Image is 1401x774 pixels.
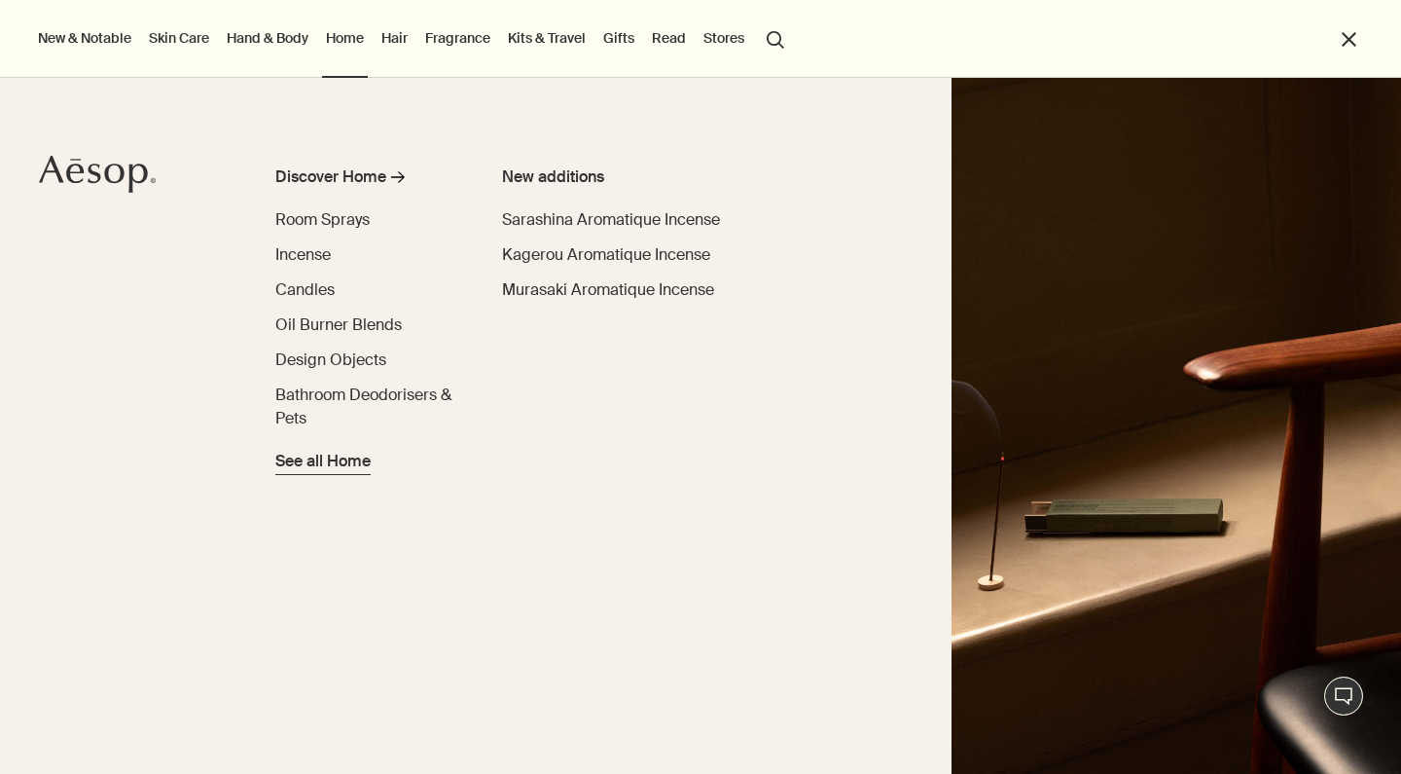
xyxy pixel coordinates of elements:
[275,209,370,230] span: Room Sprays
[599,25,638,51] a: Gifts
[504,25,590,51] a: Kits & Travel
[700,25,748,51] button: Stores
[275,442,371,473] a: See all Home
[322,25,368,51] a: Home
[39,155,156,194] svg: Aesop
[34,150,161,203] a: Aesop
[34,25,135,51] button: New & Notable
[275,278,335,302] a: Candles
[275,314,402,335] span: Oil Burner Blends
[275,385,451,428] span: Bathroom Deodorisers & Pets
[1324,677,1363,716] button: Live Assistance
[502,208,720,232] a: Sarashina Aromatique Incense
[502,209,720,230] span: Sarashina Aromatique Incense
[275,166,459,197] a: Discover Home
[952,78,1401,774] img: Warmly lit room containing lamp and mid-century furniture.
[502,243,710,267] a: Kagerou Aromatique Incense
[275,350,386,370] span: Design Objects
[648,25,690,51] a: Read
[275,166,386,189] div: Discover Home
[275,279,335,300] span: Candles
[502,278,714,302] a: Murasaki Aromatique Incense
[145,25,213,51] a: Skin Care
[758,19,793,56] button: Open search
[275,450,371,473] span: See all Home
[421,25,494,51] a: Fragrance
[502,244,710,265] span: Kagerou Aromatique Incense
[275,313,402,337] a: Oil Burner Blends
[1338,28,1360,51] button: Close the Menu
[275,349,386,372] a: Design Objects
[275,384,459,430] a: Bathroom Deodorisers & Pets
[502,279,714,300] span: Murasaki Aromatique Incense
[275,243,331,267] a: Incense
[223,25,312,51] a: Hand & Body
[502,166,727,189] div: New additions
[377,25,412,51] a: Hair
[275,208,370,232] a: Room Sprays
[275,244,331,265] span: Incense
